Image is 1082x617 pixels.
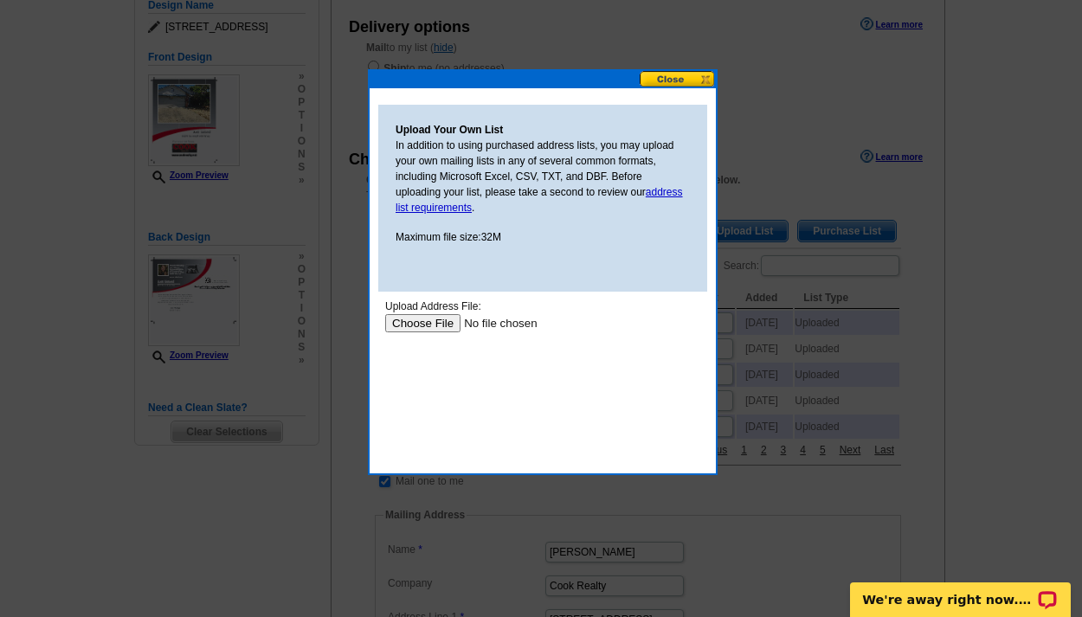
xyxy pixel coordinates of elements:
p: In addition to using purchased address lists, you may upload your own mailing lists in any of sev... [396,138,690,215]
span: 32M [481,231,501,243]
p: Maximum file size: [396,229,690,245]
div: Upload Address File: [7,7,322,22]
iframe: LiveChat chat widget [839,562,1082,617]
strong: Upload Your Own List [396,124,503,136]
